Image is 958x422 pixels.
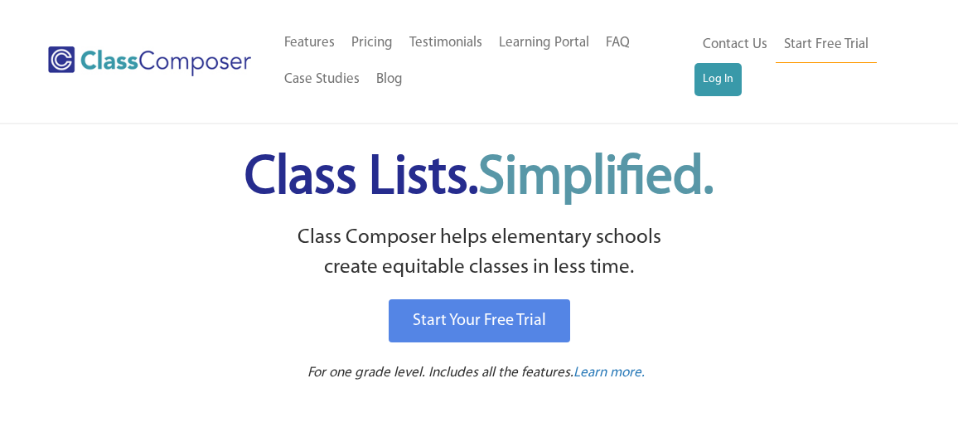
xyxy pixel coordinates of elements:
a: Features [276,25,343,61]
p: Class Composer helps elementary schools create equitable classes in less time. [54,223,904,284]
a: Case Studies [276,61,368,98]
span: Simplified. [478,152,714,206]
nav: Header Menu [276,25,694,98]
img: Class Composer [48,46,251,76]
a: Learn more. [573,363,645,384]
span: Learn more. [573,366,645,380]
a: Pricing [343,25,401,61]
a: Blog [368,61,411,98]
a: Testimonials [401,25,491,61]
a: Contact Us [694,27,776,63]
span: Class Lists. [244,152,714,206]
a: Start Your Free Trial [389,299,570,342]
nav: Header Menu [694,27,898,96]
span: Start Your Free Trial [413,313,546,329]
a: FAQ [598,25,638,61]
a: Start Free Trial [776,27,877,64]
a: Log In [694,63,742,96]
a: Learning Portal [491,25,598,61]
span: For one grade level. Includes all the features. [307,366,573,380]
